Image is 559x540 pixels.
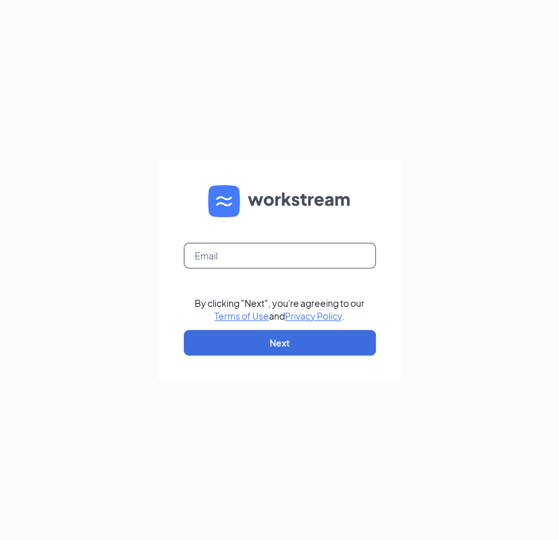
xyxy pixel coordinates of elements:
button: Next [184,330,376,356]
input: Email [184,243,376,268]
div: By clicking "Next", you're agreeing to our and . [195,297,364,322]
img: WS logo and Workstream text [208,185,352,217]
a: Terms of Use [215,310,269,322]
a: Privacy Policy [285,310,342,322]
